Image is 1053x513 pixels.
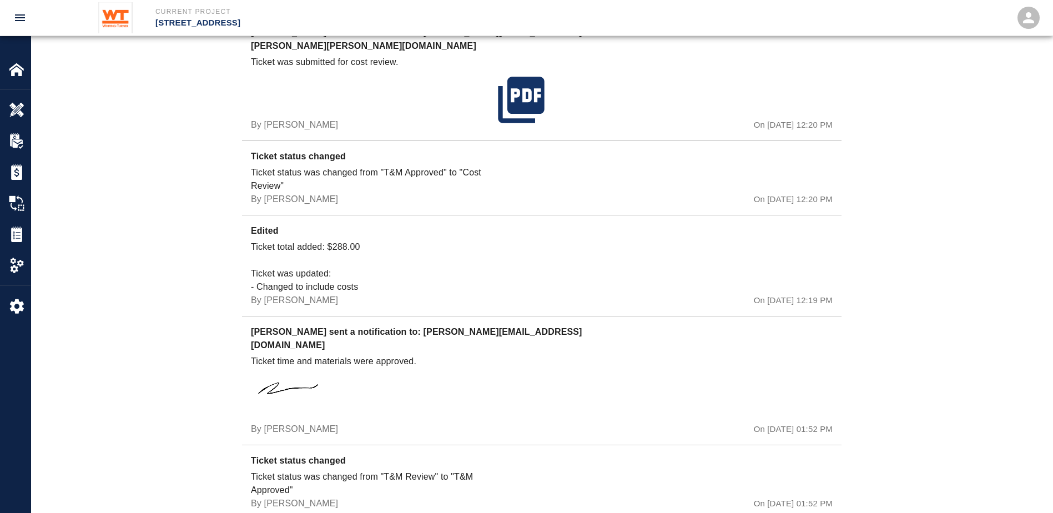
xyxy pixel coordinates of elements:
[251,166,493,193] p: Ticket status was changed from "T&M Approved" to "Cost Review"
[251,470,493,497] p: Ticket status was changed from "T&M Review" to "T&M Approved"
[754,193,833,206] p: On [DATE] 12:20 PM
[251,294,338,307] p: By [PERSON_NAME]
[251,224,639,240] p: Edited
[251,193,338,206] p: By [PERSON_NAME]
[251,423,338,436] p: By [PERSON_NAME]
[754,119,833,132] p: On [DATE] 12:20 PM
[251,26,639,56] p: [PERSON_NAME] sent a notification to: [PERSON_NAME][EMAIL_ADDRESS][PERSON_NAME][PERSON_NAME][DOMA...
[251,497,338,510] p: By [PERSON_NAME]
[251,325,639,355] p: [PERSON_NAME] sent a notification to: [PERSON_NAME][EMAIL_ADDRESS][DOMAIN_NAME]
[251,368,334,419] img: signature
[251,240,493,294] p: Ticket total added: $288.00 Ticket was updated: - Changed to include costs
[754,497,833,510] p: On [DATE] 01:52 PM
[754,423,833,436] p: On [DATE] 01:52 PM
[251,454,639,470] p: Ticket status changed
[251,355,493,368] p: Ticket time and materials were approved.
[251,56,493,69] p: Ticket was submitted for cost review.
[155,7,587,17] p: Current Project
[754,294,833,307] p: On [DATE] 12:19 PM
[251,150,639,166] p: Ticket status changed
[251,118,338,132] p: By [PERSON_NAME]
[868,393,1053,513] iframe: Chat Widget
[155,17,587,29] p: [STREET_ADDRESS]
[7,4,33,31] button: open drawer
[98,2,133,33] img: Whiting-Turner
